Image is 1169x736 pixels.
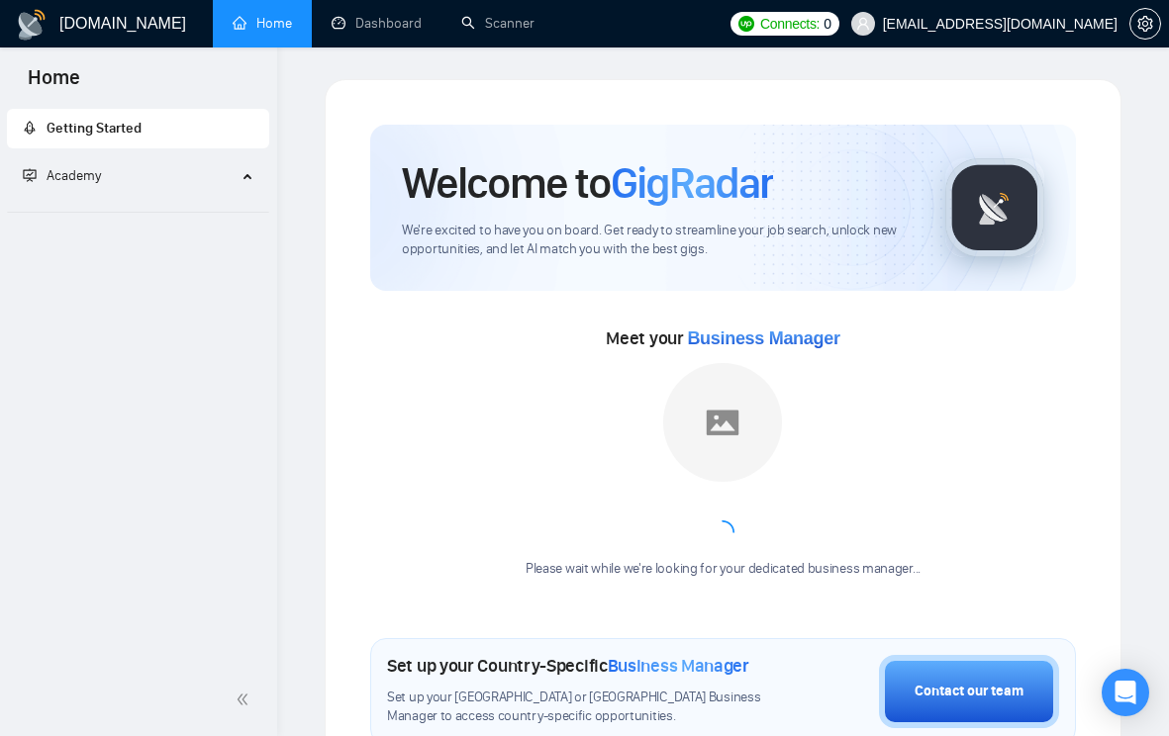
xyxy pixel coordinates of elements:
span: Connects: [760,13,820,35]
span: Meet your [606,327,839,349]
span: fund-projection-screen [23,168,37,182]
span: GigRadar [611,156,773,210]
a: homeHome [233,15,292,32]
span: Business Manager [608,655,749,677]
span: 0 [824,13,831,35]
span: setting [1130,16,1160,32]
button: Contact our team [879,655,1059,728]
span: user [856,17,870,31]
h1: Welcome to [402,156,773,210]
h1: Set up your Country-Specific [387,655,749,677]
li: Academy Homepage [7,204,269,217]
img: upwork-logo.png [738,16,754,32]
img: placeholder.png [663,363,782,482]
li: Getting Started [7,109,269,148]
div: Open Intercom Messenger [1102,669,1149,716]
span: loading [711,520,734,544]
span: Academy [47,167,101,184]
img: gigradar-logo.png [945,158,1044,257]
button: setting [1129,8,1161,40]
div: Contact our team [915,681,1023,702]
span: Home [12,63,96,105]
span: We're excited to have you on board. Get ready to streamline your job search, unlock new opportuni... [402,222,914,259]
img: logo [16,9,48,41]
a: dashboardDashboard [332,15,422,32]
span: Academy [23,167,101,184]
div: Please wait while we're looking for your dedicated business manager... [514,560,932,579]
span: rocket [23,121,37,135]
a: searchScanner [461,15,535,32]
span: double-left [236,690,255,709]
span: Business Manager [687,328,839,348]
span: Set up your [GEOGRAPHIC_DATA] or [GEOGRAPHIC_DATA] Business Manager to access country-specific op... [387,689,780,726]
a: setting [1129,16,1161,32]
span: Getting Started [47,120,142,137]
